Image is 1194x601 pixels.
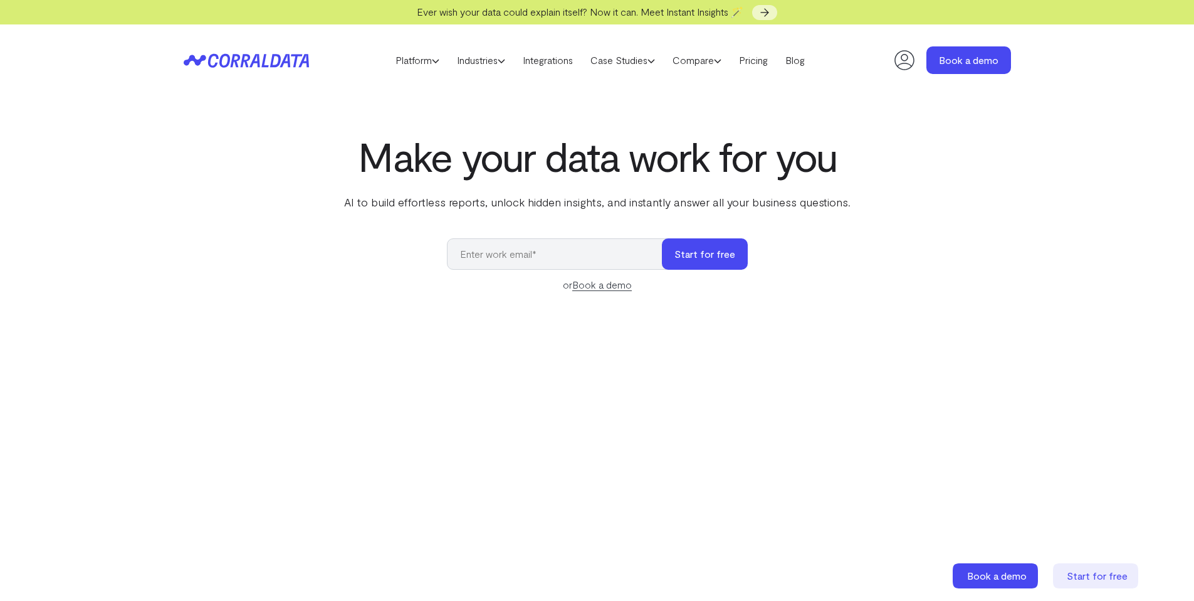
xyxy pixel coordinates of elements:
[730,51,777,70] a: Pricing
[417,6,743,18] span: Ever wish your data could explain itself? Now it can. Meet Instant Insights 🪄
[342,194,853,210] p: AI to build effortless reports, unlock hidden insights, and instantly answer all your business qu...
[514,51,582,70] a: Integrations
[664,51,730,70] a: Compare
[447,238,674,270] input: Enter work email*
[1053,563,1141,588] a: Start for free
[953,563,1040,588] a: Book a demo
[582,51,664,70] a: Case Studies
[572,279,632,291] a: Book a demo
[1067,570,1128,582] span: Start for free
[387,51,448,70] a: Platform
[926,46,1011,74] a: Book a demo
[662,238,748,270] button: Start for free
[448,51,514,70] a: Industries
[967,570,1027,582] span: Book a demo
[777,51,814,70] a: Blog
[447,277,748,292] div: or
[342,134,853,179] h1: Make your data work for you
